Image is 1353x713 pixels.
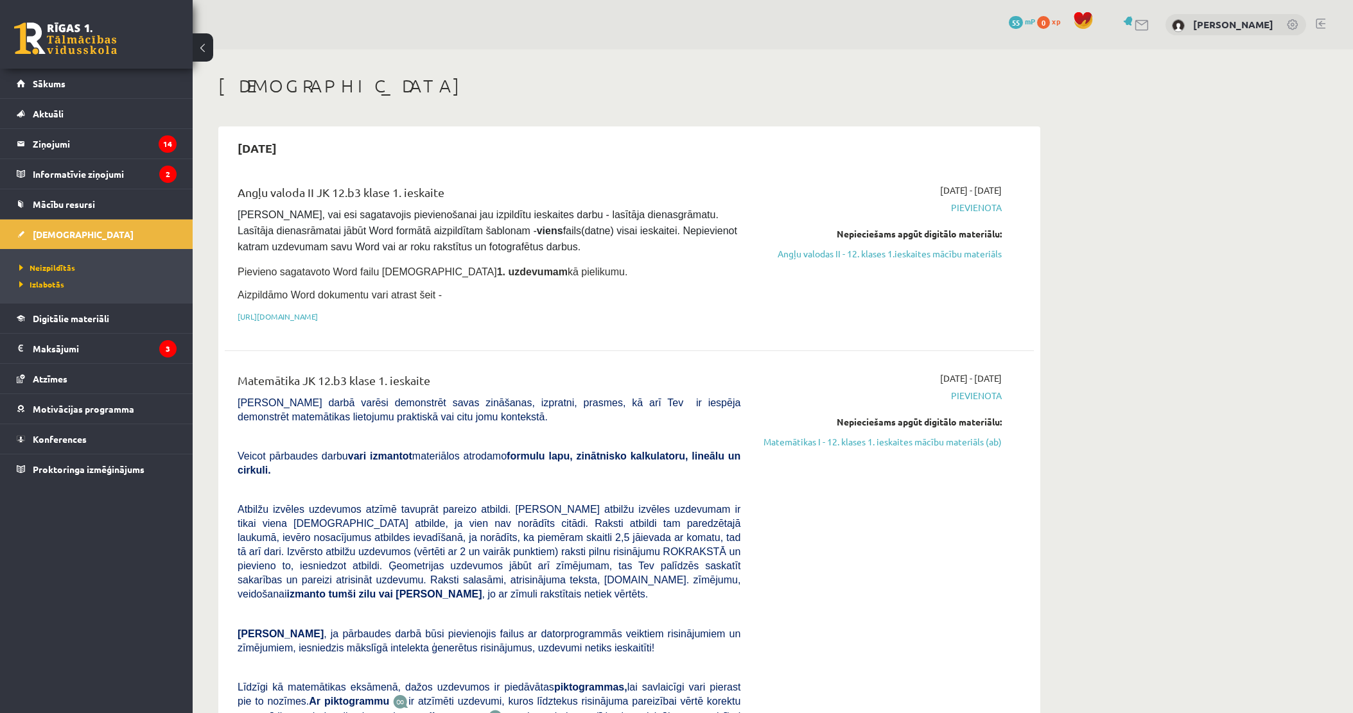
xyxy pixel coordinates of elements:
a: Digitālie materiāli [17,304,177,333]
span: mP [1025,16,1035,26]
a: Informatīvie ziņojumi2 [17,159,177,189]
span: Proktoringa izmēģinājums [33,463,144,475]
b: formulu lapu, zinātnisko kalkulatoru, lineālu un cirkuli. [238,451,740,476]
span: Pievieno sagatavoto Word failu [DEMOGRAPHIC_DATA] kā pielikumu. [238,266,627,277]
b: izmanto [287,588,326,599]
h1: [DEMOGRAPHIC_DATA] [218,75,1040,97]
span: [DEMOGRAPHIC_DATA] [33,228,134,240]
div: Nepieciešams apgūt digitālo materiālu: [760,415,1002,429]
div: Matemātika JK 12.b3 klase 1. ieskaite [238,372,740,395]
b: Ar piktogrammu [309,696,389,707]
span: 55 [1009,16,1023,29]
i: 2 [159,166,177,183]
b: tumši zilu vai [PERSON_NAME] [328,588,482,599]
a: [DEMOGRAPHIC_DATA] [17,219,177,249]
a: Neizpildītās [19,262,180,273]
span: Sākums [33,78,65,89]
span: Pievienota [760,389,1002,402]
b: piktogrammas, [554,682,627,692]
span: [DATE] - [DATE] [940,184,1002,197]
legend: Ziņojumi [33,129,177,159]
a: Sākums [17,69,177,98]
a: Maksājumi3 [17,334,177,363]
a: [URL][DOMAIN_NAME] [238,311,318,322]
a: Proktoringa izmēģinājums [17,454,177,484]
span: Pievienota [760,201,1002,214]
a: Ziņojumi14 [17,129,177,159]
img: Kristiāns Tirzītis [1172,19,1185,32]
a: 0 xp [1037,16,1067,26]
a: Motivācijas programma [17,394,177,424]
span: [PERSON_NAME], vai esi sagatavojis pievienošanai jau izpildītu ieskaites darbu - lasītāja dienasg... [238,209,740,252]
h2: [DATE] [225,133,290,163]
span: 0 [1037,16,1050,29]
span: [PERSON_NAME] darbā varēsi demonstrēt savas zināšanas, izpratni, prasmes, kā arī Tev ir iespēja d... [238,397,740,422]
legend: Informatīvie ziņojumi [33,159,177,189]
a: Rīgas 1. Tālmācības vidusskola [14,22,117,55]
strong: 1. uzdevumam [497,266,568,277]
span: Aktuāli [33,108,64,119]
span: xp [1052,16,1060,26]
span: Mācību resursi [33,198,95,210]
a: Matemātikas I - 12. klases 1. ieskaites mācību materiāls (ab) [760,435,1002,449]
a: 55 mP [1009,16,1035,26]
span: Līdzīgi kā matemātikas eksāmenā, dažos uzdevumos ir piedāvātas lai savlaicīgi vari pierast pie to... [238,682,740,707]
span: Atzīmes [33,373,67,384]
i: 3 [159,340,177,357]
span: Digitālie materiāli [33,313,109,324]
legend: Maksājumi [33,334,177,363]
a: Konferences [17,424,177,454]
strong: viens [537,225,563,236]
span: Motivācijas programma [33,403,134,415]
div: Nepieciešams apgūt digitālo materiālu: [760,227,1002,241]
a: Mācību resursi [17,189,177,219]
img: JfuEzvunn4EvwAAAAASUVORK5CYII= [393,694,408,709]
a: Aktuāli [17,99,177,128]
span: Neizpildītās [19,262,75,273]
span: [DATE] - [DATE] [940,372,1002,385]
span: Aizpildāmo Word dokumentu vari atrast šeit - [238,289,442,300]
span: Atbilžu izvēles uzdevumos atzīmē tavuprāt pareizo atbildi. [PERSON_NAME] atbilžu izvēles uzdevuma... [238,504,740,599]
div: Angļu valoda II JK 12.b3 klase 1. ieskaite [238,184,740,207]
i: 14 [159,135,177,153]
span: Izlabotās [19,279,64,289]
b: vari izmantot [348,451,412,461]
a: [PERSON_NAME] [1193,18,1273,31]
span: [PERSON_NAME] [238,628,324,639]
a: Izlabotās [19,279,180,290]
span: Konferences [33,433,87,445]
span: , ja pārbaudes darbā būsi pievienojis failus ar datorprogrammās veiktiem risinājumiem un zīmējumi... [238,628,740,653]
a: Atzīmes [17,364,177,393]
a: Angļu valodas II - 12. klases 1.ieskaites mācību materiāls [760,247,1002,261]
span: Veicot pārbaudes darbu materiālos atrodamo [238,451,740,476]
